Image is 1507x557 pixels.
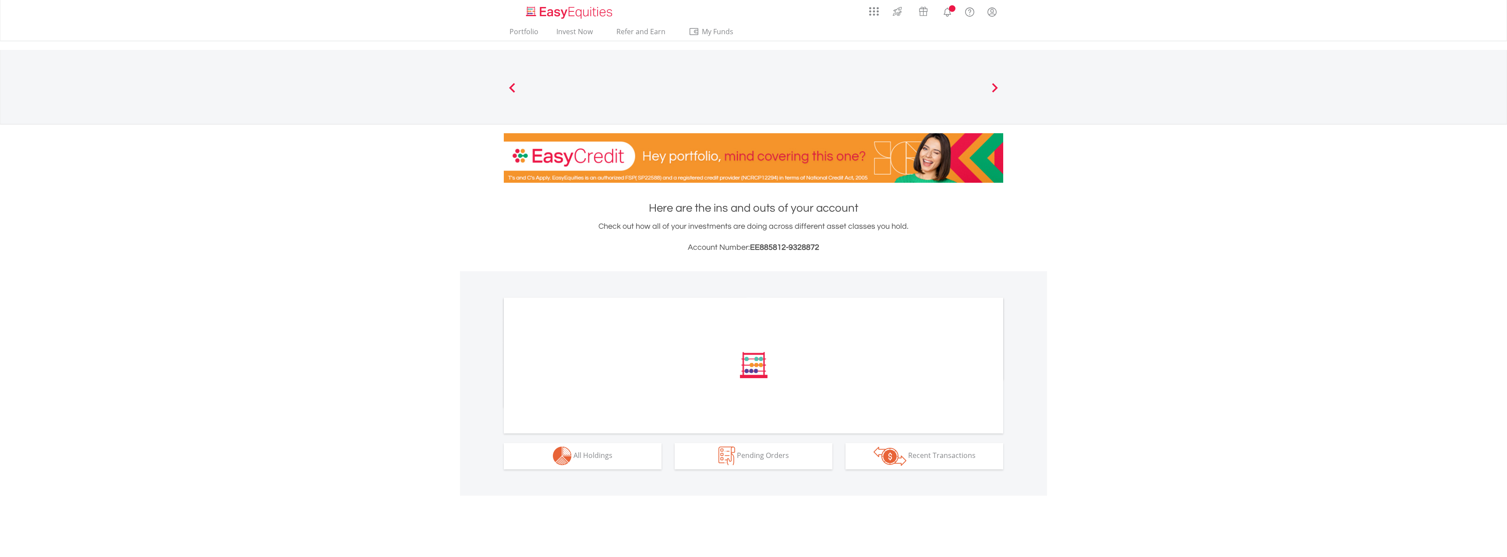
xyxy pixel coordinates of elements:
[689,26,746,37] span: My Funds
[504,241,1003,254] h3: Account Number:
[981,2,1003,21] a: My Profile
[607,27,674,41] a: Refer and Earn
[718,447,735,465] img: pending_instructions-wht.png
[874,447,906,466] img: transactions-zar-wht.png
[523,2,616,20] a: Home page
[504,200,1003,216] h1: Here are the ins and outs of your account
[524,5,616,20] img: EasyEquities_Logo.png
[845,443,1003,469] button: Recent Transactions
[504,443,662,469] button: All Holdings
[959,2,981,20] a: FAQ's and Support
[675,443,832,469] button: Pending Orders
[908,451,976,460] span: Recent Transactions
[916,4,930,18] img: vouchers-v2.svg
[863,2,884,16] a: AppsGrid
[936,2,959,20] a: Notifications
[750,243,819,252] span: EE885812-9328872
[573,451,612,460] span: All Holdings
[553,447,572,465] img: holdings-wht.png
[910,2,936,18] a: Vouchers
[737,451,789,460] span: Pending Orders
[506,27,542,41] a: Portfolio
[869,7,879,16] img: grid-menu-icon.svg
[504,133,1003,183] img: EasyCredit Promotion Banner
[504,220,1003,254] div: Check out how all of your investments are doing across different asset classes you hold.
[553,27,596,41] a: Invest Now
[616,27,665,36] span: Refer and Earn
[890,4,905,18] img: thrive-v2.svg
